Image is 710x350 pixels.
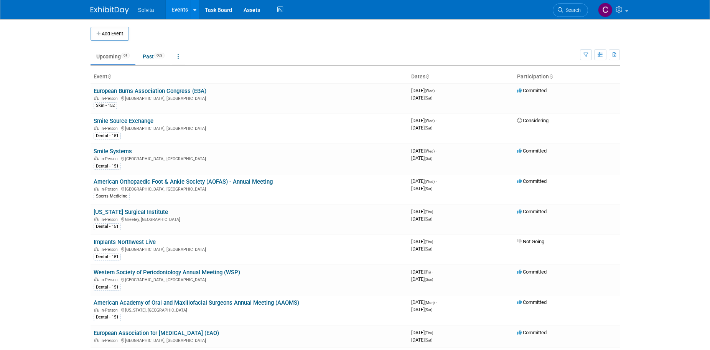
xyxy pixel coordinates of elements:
[411,186,432,191] span: [DATE]
[154,53,165,58] span: 602
[425,73,429,80] a: Sort by Start Date
[94,269,240,276] a: Western Society of Periodontology Annual Meeting (WSP)
[517,209,547,214] span: Committed
[411,148,437,154] span: [DATE]
[100,308,120,313] span: In-Person
[408,70,514,83] th: Dates
[411,337,432,343] span: [DATE]
[94,284,121,291] div: Dental - 151
[411,88,437,93] span: [DATE]
[94,246,405,252] div: [GEOGRAPHIC_DATA], [GEOGRAPHIC_DATA]
[94,209,168,216] a: [US_STATE] Surgical Institute
[425,331,433,335] span: (Thu)
[425,119,435,123] span: (Wed)
[94,125,405,131] div: [GEOGRAPHIC_DATA], [GEOGRAPHIC_DATA]
[411,246,432,252] span: [DATE]
[138,7,154,13] span: Solvita
[94,277,99,281] img: In-Person Event
[100,277,120,282] span: In-Person
[411,307,432,312] span: [DATE]
[94,299,299,306] a: American Academy of Oral and Maxillofacial Surgeons Annual Meeting (AAOMS)
[425,338,432,342] span: (Sat)
[425,210,433,214] span: (Thu)
[425,96,432,100] span: (Sat)
[549,73,553,80] a: Sort by Participation Type
[94,307,405,313] div: [US_STATE], [GEOGRAPHIC_DATA]
[94,217,99,221] img: In-Person Event
[436,299,437,305] span: -
[100,187,120,192] span: In-Person
[434,209,435,214] span: -
[411,95,432,101] span: [DATE]
[94,337,405,343] div: [GEOGRAPHIC_DATA], [GEOGRAPHIC_DATA]
[553,3,588,17] a: Search
[411,276,433,282] span: [DATE]
[100,338,120,343] span: In-Person
[94,186,405,192] div: [GEOGRAPHIC_DATA], [GEOGRAPHIC_DATA]
[100,217,120,222] span: In-Person
[436,118,437,123] span: -
[425,308,432,312] span: (Sat)
[94,178,273,185] a: American Orthopaedic Foot & Ankle Society (AOFAS) - Annual Meeting
[100,156,120,161] span: In-Person
[100,96,120,101] span: In-Person
[425,300,435,305] span: (Mon)
[94,216,405,222] div: Greeley, [GEOGRAPHIC_DATA]
[91,70,408,83] th: Event
[94,133,121,139] div: Dental - 151
[411,216,432,222] span: [DATE]
[434,330,435,335] span: -
[411,239,435,244] span: [DATE]
[94,247,99,251] img: In-Person Event
[411,269,433,275] span: [DATE]
[94,155,405,161] div: [GEOGRAPHIC_DATA], [GEOGRAPHIC_DATA]
[121,53,130,58] span: 61
[94,223,121,230] div: Dental - 151
[91,27,129,41] button: Add Event
[411,118,437,123] span: [DATE]
[94,338,99,342] img: In-Person Event
[94,308,99,312] img: In-Person Event
[91,7,129,14] img: ExhibitDay
[94,126,99,130] img: In-Person Event
[436,88,437,93] span: -
[514,70,620,83] th: Participation
[411,178,437,184] span: [DATE]
[94,187,99,191] img: In-Person Event
[94,193,130,200] div: Sports Medicine
[94,314,121,321] div: Dental - 151
[94,148,132,155] a: Smile Systems
[425,187,432,191] span: (Sat)
[517,269,547,275] span: Committed
[107,73,111,80] a: Sort by Event Name
[94,330,219,337] a: European Association for [MEDICAL_DATA] (EAO)
[436,148,437,154] span: -
[91,49,135,64] a: Upcoming61
[137,49,170,64] a: Past602
[517,118,549,123] span: Considering
[425,126,432,130] span: (Sat)
[436,178,437,184] span: -
[517,148,547,154] span: Committed
[425,149,435,153] span: (Wed)
[94,163,121,170] div: Dental - 151
[432,269,433,275] span: -
[94,102,117,109] div: Skin - 152
[425,270,431,274] span: (Fri)
[94,95,405,101] div: [GEOGRAPHIC_DATA], [GEOGRAPHIC_DATA]
[94,276,405,282] div: [GEOGRAPHIC_DATA], [GEOGRAPHIC_DATA]
[411,299,437,305] span: [DATE]
[563,7,581,13] span: Search
[94,239,156,245] a: Implants Northwest Live
[100,247,120,252] span: In-Person
[434,239,435,244] span: -
[411,330,435,335] span: [DATE]
[100,126,120,131] span: In-Person
[517,88,547,93] span: Committed
[425,217,432,221] span: (Sat)
[517,178,547,184] span: Committed
[94,156,99,160] img: In-Person Event
[425,277,433,282] span: (Sun)
[425,89,435,93] span: (Wed)
[94,254,121,260] div: Dental - 151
